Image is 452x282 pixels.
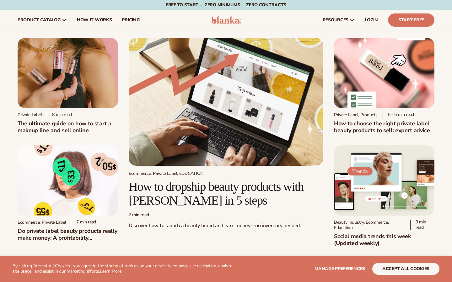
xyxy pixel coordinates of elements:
img: Private Label Beauty Products Click [334,38,434,108]
h2: Do private label beauty products really make money: A profitability breakdown [18,227,118,241]
img: logo [211,16,241,24]
img: Growing money with ecommerce [129,38,323,166]
a: Growing money with ecommerce Ecommerce, Private Label, EDUCATION How to dropship beauty products ... [129,38,323,234]
a: Start Free [388,13,434,27]
img: Person holding branded make up with a solid pink background [18,38,118,108]
span: pricing [122,18,139,23]
a: Learn More [100,268,121,274]
a: resources [318,10,360,30]
button: Manage preferences [315,263,365,275]
div: 8 min read [47,112,72,118]
div: 7 min read [71,220,96,225]
p: Discover how to launch a beauty brand and earn money—no inventory needed. [129,222,323,229]
div: Private label [18,112,42,118]
span: Free to start · ZERO minimums · ZERO contracts [166,2,286,8]
button: accept all cookies [372,263,439,275]
div: 5 - 6 min read [383,112,414,118]
span: How It Works [77,18,112,23]
a: Person holding branded make up with a solid pink background Private label 8 min readThe ultimate ... [18,38,118,134]
span: Manage preferences [315,266,365,272]
div: Ecommerce, Private Label [18,220,66,225]
div: Beauty Industry, Ecommerce, Education [334,220,405,230]
div: 7 min read [129,212,323,218]
div: 3 min read [410,220,434,230]
a: Profitability of private label company Ecommerce, Private Label 7 min readDo private label beauty... [18,145,118,241]
span: product catalog [18,18,61,23]
a: pricing [117,10,144,30]
h2: How to dropship beauty products with [PERSON_NAME] in 5 steps [129,180,323,207]
a: Social media trends this week (Updated weekly) Beauty Industry, Ecommerce, Education 3 min readSo... [334,145,434,247]
a: product catalog [13,10,72,30]
a: How It Works [72,10,117,30]
p: By clicking "Accept All Cookies", you agree to the storing of cookies on your device to enhance s... [13,264,236,274]
div: Ecommerce, Private Label, EDUCATION [129,171,323,176]
a: Private Label Beauty Products Click Private Label, Products 5 - 6 min readHow to choose the right... [334,38,434,134]
img: Social media trends this week (Updated weekly) [334,145,434,216]
h1: The ultimate guide on how to start a makeup line and sell online [18,120,118,134]
span: resources [323,18,348,23]
span: LOGIN [365,18,378,23]
h2: How to choose the right private label beauty products to sell: expert advice [334,120,434,134]
h2: Social media trends this week (Updated weekly) [334,233,434,247]
div: Private Label, Products [334,112,378,118]
a: LOGIN [360,10,383,30]
img: Profitability of private label company [18,145,118,216]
